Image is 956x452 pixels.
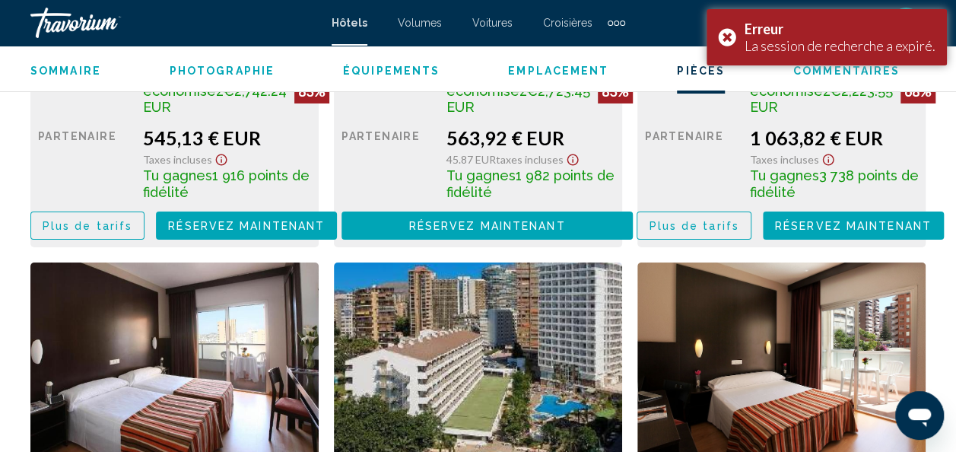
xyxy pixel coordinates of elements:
button: Sommaire [30,64,101,78]
button: Afficher l’avis de non-responsabilité sur les taxes et les frais [819,149,837,167]
span: Pièces [677,65,725,77]
span: Tu gagnes [446,167,516,183]
button: Afficher l’avis de non-responsabilité sur les taxes et les frais [564,149,582,167]
a: Hôtels [332,17,367,29]
span: 1 982 points de fidélité [446,167,615,200]
button: Réservez maintenant [763,212,944,240]
button: Emplacement [508,64,608,78]
button: Éléments de navigation supplémentaires [608,11,625,35]
span: 45.87 EUR [446,153,496,166]
font: 1 063,82 € EUR [750,126,883,149]
div: Partenaire [341,126,435,200]
button: Réservez maintenant [156,212,337,240]
span: €2,723.45 EUR [446,83,590,115]
span: Réservez maintenant [775,220,932,232]
button: Plus de tarifs [30,212,145,240]
span: Plus de tarifs [43,220,132,232]
div: La session de recherche a expiré. [745,37,935,54]
button: Photographie [170,64,275,78]
span: Photographie [170,65,275,77]
span: €2,223.55 EUR [750,83,893,115]
button: Équipements [343,64,440,78]
span: 1 916 points de fidélité [143,167,310,200]
a: Travorium [30,8,316,38]
font: 563,92 € EUR [446,126,564,149]
div: Partenaire [645,126,738,200]
button: Plus de tarifs [637,212,751,240]
button: Pièces [677,64,725,78]
span: Taxes incluses [750,153,819,166]
span: Tu gagnes [750,167,819,183]
span: €2,742.24 EUR [143,83,287,115]
span: Taxes incluses [496,153,564,166]
span: Tu gagnes [143,167,212,183]
a: Volumes [398,17,442,29]
span: Commentaires [793,65,900,77]
span: Taxes incluses [143,153,212,166]
span: Sommaire [30,65,101,77]
iframe: Bouton de lancement de la fenêtre de messagerie [895,391,944,440]
span: Réservez maintenant [409,220,566,232]
span: Réservez maintenant [168,220,325,232]
div: Erreur [745,21,935,37]
button: Commentaires [793,64,900,78]
font: 545,13 € EUR [143,126,261,149]
a: Croisières [543,17,592,29]
span: 3 738 points de fidélité [750,167,919,200]
button: Réservez maintenant [341,212,633,240]
button: Menu utilisateur [886,7,926,39]
font: Erreur [745,21,783,37]
span: Plus de tarifs [649,220,738,232]
a: Voitures [472,17,513,29]
span: Équipements [343,65,440,77]
div: Partenaire [38,126,132,200]
button: Afficher l’avis de non-responsabilité sur les taxes et les frais [212,149,230,167]
span: Emplacement [508,65,608,77]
